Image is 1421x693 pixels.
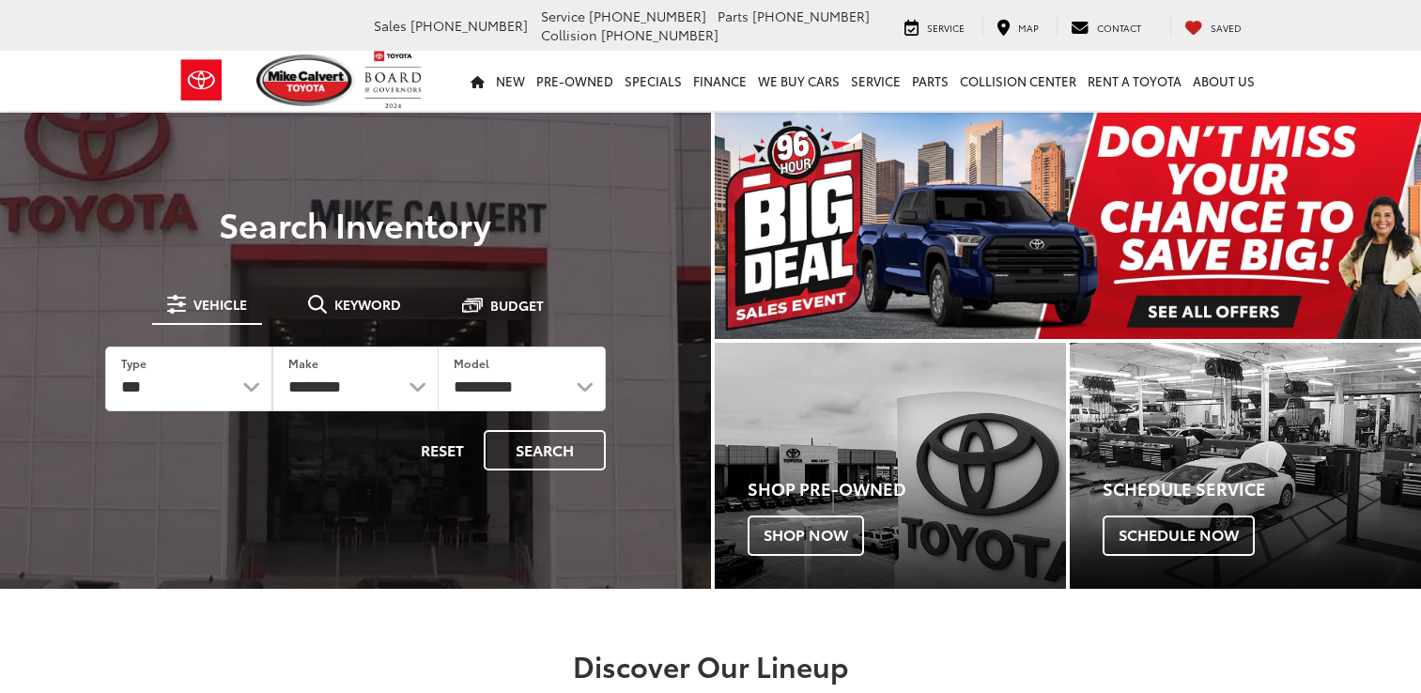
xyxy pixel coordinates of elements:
[601,25,718,44] span: [PHONE_NUMBER]
[405,430,480,470] button: Reset
[748,480,1066,499] h4: Shop Pre-Owned
[619,51,687,111] a: Specials
[374,16,407,35] span: Sales
[121,355,147,371] label: Type
[1070,343,1421,589] div: Toyota
[1018,21,1039,35] span: Map
[541,7,585,25] span: Service
[490,51,531,111] a: New
[256,54,356,106] img: Mike Calvert Toyota
[1103,480,1421,499] h4: Schedule Service
[845,51,906,111] a: Service
[465,51,490,111] a: Home
[589,7,706,25] span: [PHONE_NUMBER]
[1097,21,1141,35] span: Contact
[79,205,632,242] h3: Search Inventory
[1082,51,1187,111] a: Rent a Toyota
[1187,51,1260,111] a: About Us
[454,355,489,371] label: Model
[1057,17,1155,36] a: Contact
[954,51,1082,111] a: Collision Center
[531,51,619,111] a: Pre-Owned
[715,343,1066,589] div: Toyota
[748,516,864,555] span: Shop Now
[334,298,401,311] span: Keyword
[193,298,247,311] span: Vehicle
[1103,516,1255,555] span: Schedule Now
[1211,21,1242,35] span: Saved
[906,51,954,111] a: Parts
[715,343,1066,589] a: Shop Pre-Owned Shop Now
[927,21,965,35] span: Service
[288,355,318,371] label: Make
[718,7,749,25] span: Parts
[541,25,597,44] span: Collision
[484,430,606,470] button: Search
[982,17,1053,36] a: Map
[49,650,1373,681] h2: Discover Our Lineup
[410,16,528,35] span: [PHONE_NUMBER]
[1070,343,1421,589] a: Schedule Service Schedule Now
[890,17,979,36] a: Service
[752,7,870,25] span: [PHONE_NUMBER]
[687,51,752,111] a: Finance
[752,51,845,111] a: WE BUY CARS
[1170,17,1256,36] a: My Saved Vehicles
[490,299,544,312] span: Budget
[166,50,237,111] img: Toyota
